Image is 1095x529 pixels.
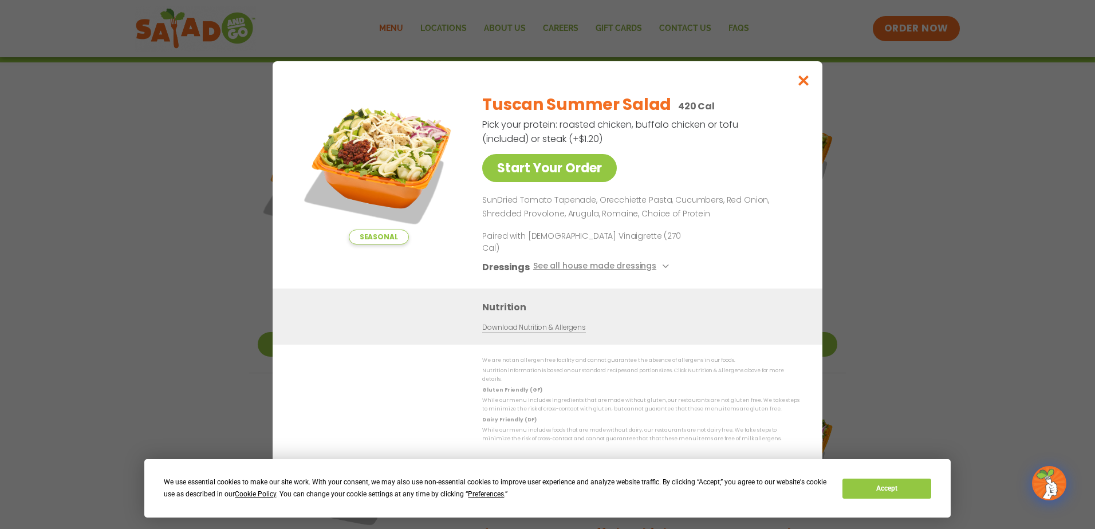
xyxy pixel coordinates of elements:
[785,61,822,100] button: Close modal
[468,490,504,498] span: Preferences
[1033,467,1065,499] img: wpChatIcon
[482,356,799,365] p: We are not an allergen free facility and cannot guarantee the absence of allergens in our foods.
[482,416,536,423] strong: Dairy Friendly (DF)
[533,259,672,274] button: See all house made dressings
[482,322,585,333] a: Download Nutrition & Allergens
[235,490,276,498] span: Cookie Policy
[482,396,799,414] p: While our menu includes ingredients that are made without gluten, our restaurants are not gluten ...
[144,459,951,518] div: Cookie Consent Prompt
[164,476,829,500] div: We use essential cookies to make our site work. With your consent, we may also use non-essential ...
[482,366,799,384] p: Nutrition information is based on our standard recipes and portion sizes. Click Nutrition & Aller...
[678,99,715,113] p: 420 Cal
[482,299,805,314] h3: Nutrition
[482,194,795,221] p: SunDried Tomato Tapenade, Orecchiette Pasta, Cucumbers, Red Onion, Shredded Provolone, Arugula, R...
[842,479,931,499] button: Accept
[482,386,542,393] strong: Gluten Friendly (GF)
[349,230,409,244] span: Seasonal
[298,84,459,244] img: Featured product photo for Tuscan Summer Salad
[482,426,799,444] p: While our menu includes foods that are made without dairy, our restaurants are not dairy free. We...
[482,93,671,117] h2: Tuscan Summer Salad
[482,259,530,274] h3: Dressings
[482,154,617,182] a: Start Your Order
[482,230,694,254] p: Paired with [DEMOGRAPHIC_DATA] Vinaigrette (270 Cal)
[482,117,740,146] p: Pick your protein: roasted chicken, buffalo chicken or tofu (included) or steak (+$1.20)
